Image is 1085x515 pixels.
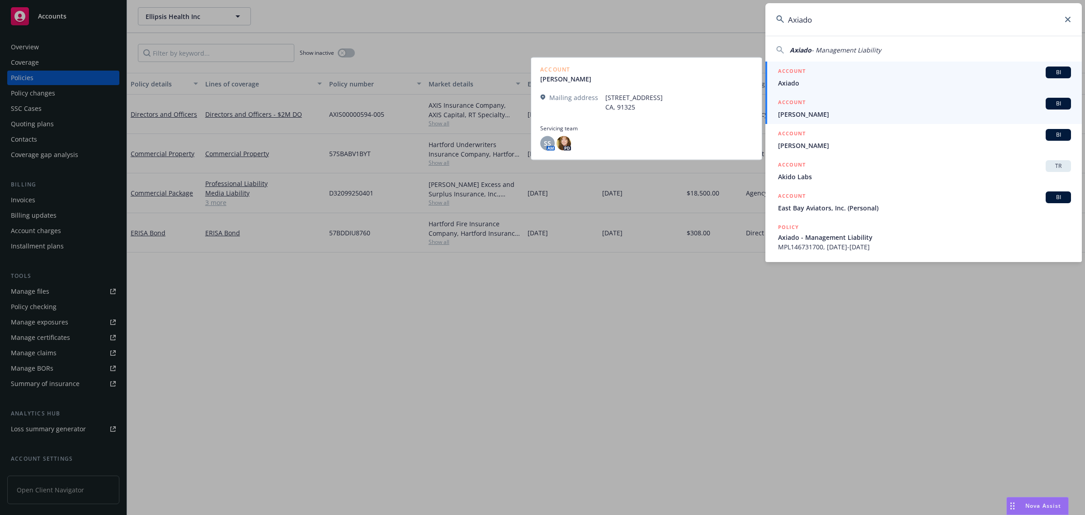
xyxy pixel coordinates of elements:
[811,46,881,54] span: - Management Liability
[765,93,1082,124] a: ACCOUNTBI[PERSON_NAME]
[778,223,799,232] h5: POLICY
[778,191,806,202] h5: ACCOUNT
[1007,497,1018,515] div: Drag to move
[765,155,1082,186] a: ACCOUNTTRAkido Labs
[1049,131,1067,139] span: BI
[790,46,811,54] span: Axiado
[1049,100,1067,108] span: BI
[778,141,1071,150] span: [PERSON_NAME]
[778,110,1071,119] span: [PERSON_NAME]
[1049,193,1067,201] span: BI
[778,203,1071,213] span: East Bay Aviators, Inc. (Personal)
[765,124,1082,155] a: ACCOUNTBI[PERSON_NAME]
[778,233,1071,242] span: Axiado - Management Liability
[765,3,1082,36] input: Search...
[765,62,1082,93] a: ACCOUNTBIAxiado
[1025,502,1061,510] span: Nova Assist
[778,242,1071,252] span: MPL146731700, [DATE]-[DATE]
[765,218,1082,257] a: POLICYAxiado - Management LiabilityMPL146731700, [DATE]-[DATE]
[778,172,1071,181] span: Akido Labs
[778,160,806,171] h5: ACCOUNT
[1006,497,1069,515] button: Nova Assist
[1049,162,1067,170] span: TR
[778,98,806,109] h5: ACCOUNT
[778,129,806,140] h5: ACCOUNT
[765,186,1082,218] a: ACCOUNTBIEast Bay Aviators, Inc. (Personal)
[778,78,1071,88] span: Axiado
[778,67,806,77] h5: ACCOUNT
[1049,68,1067,76] span: BI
